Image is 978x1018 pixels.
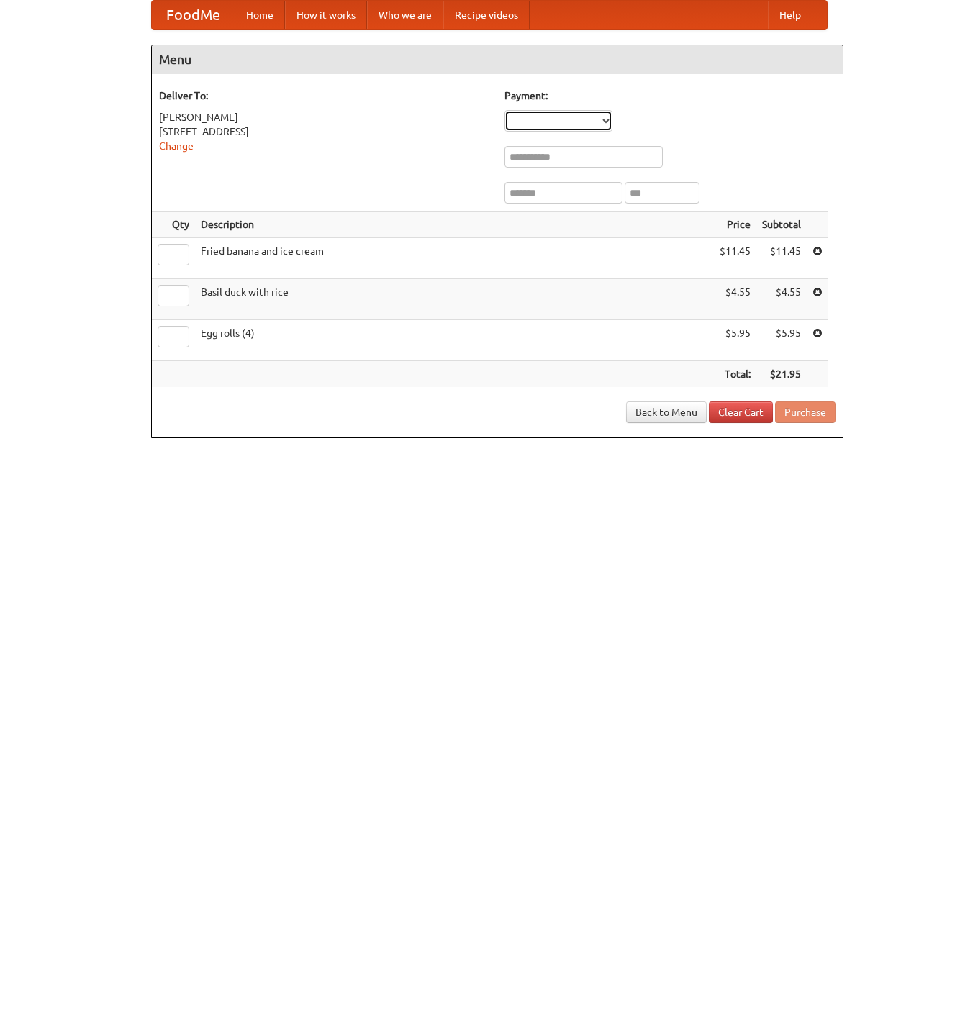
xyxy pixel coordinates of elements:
[756,361,807,388] th: $21.95
[756,279,807,320] td: $4.55
[152,45,843,74] h4: Menu
[714,212,756,238] th: Price
[195,238,714,279] td: Fried banana and ice cream
[159,88,490,103] h5: Deliver To:
[195,212,714,238] th: Description
[714,238,756,279] td: $11.45
[504,88,836,103] h5: Payment:
[714,279,756,320] td: $4.55
[775,401,836,423] button: Purchase
[714,361,756,388] th: Total:
[159,140,194,152] a: Change
[152,212,195,238] th: Qty
[756,212,807,238] th: Subtotal
[768,1,812,29] a: Help
[714,320,756,361] td: $5.95
[443,1,530,29] a: Recipe videos
[626,401,707,423] a: Back to Menu
[367,1,443,29] a: Who we are
[159,124,490,139] div: [STREET_ADDRESS]
[152,1,235,29] a: FoodMe
[195,279,714,320] td: Basil duck with rice
[195,320,714,361] td: Egg rolls (4)
[756,238,807,279] td: $11.45
[159,110,490,124] div: [PERSON_NAME]
[756,320,807,361] td: $5.95
[235,1,285,29] a: Home
[285,1,367,29] a: How it works
[709,401,773,423] a: Clear Cart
